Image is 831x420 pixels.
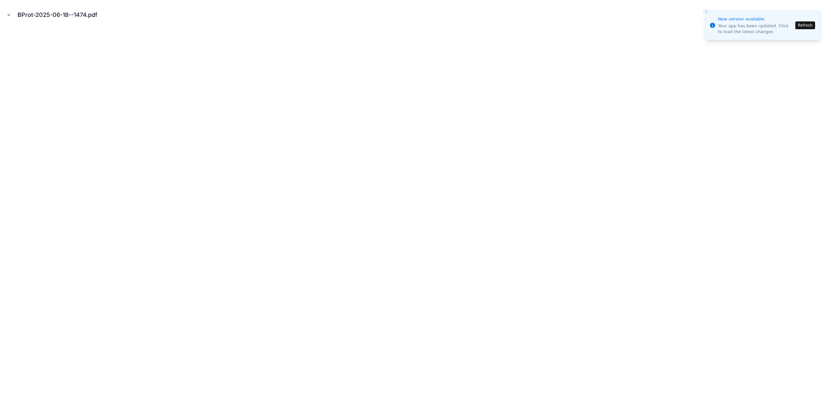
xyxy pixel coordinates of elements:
[5,11,12,19] button: Close modal
[18,10,103,19] div: BProt-2025-06-18--1474.pdf
[795,21,815,29] button: Refresh
[703,8,710,15] button: Close toast
[718,23,793,35] div: Your app has been updated. Click to load the latest changes
[5,27,826,415] iframe: pdf-iframe
[718,16,793,22] div: New version available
